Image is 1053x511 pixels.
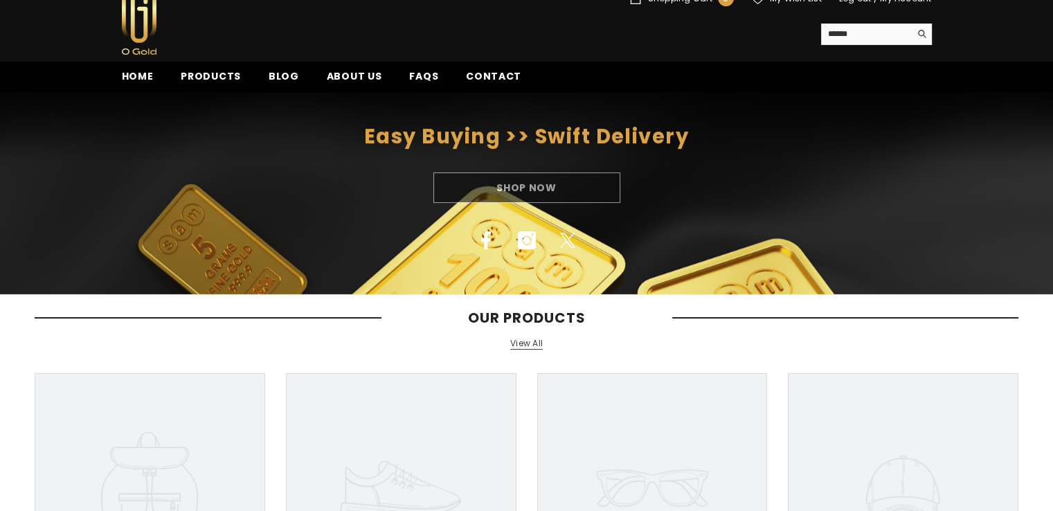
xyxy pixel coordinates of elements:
a: FAQs [395,69,452,92]
span: About us [327,69,382,83]
a: View All [510,338,543,350]
span: FAQs [409,69,438,83]
a: Products [167,69,255,92]
span: Home [122,69,154,83]
a: About us [313,69,396,92]
a: Blog [255,69,313,92]
summary: Search [821,24,932,45]
a: Home [108,69,168,92]
span: Contact [466,69,521,83]
span: Our Products [381,310,672,326]
button: Search [910,24,932,44]
span: Products [181,69,241,83]
span: Blog [269,69,299,83]
a: Contact [452,69,535,92]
